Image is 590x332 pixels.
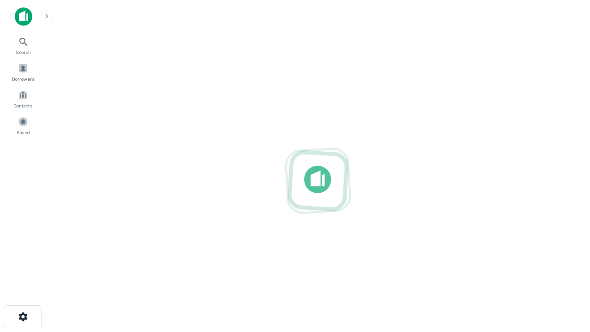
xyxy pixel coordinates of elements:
[14,102,32,109] span: Contacts
[3,59,43,84] a: Borrowers
[15,7,32,26] img: capitalize-icon.png
[544,229,590,273] iframe: Chat Widget
[3,113,43,138] a: Saved
[16,48,31,56] span: Search
[17,129,30,136] span: Saved
[3,33,43,58] a: Search
[3,86,43,111] a: Contacts
[12,75,34,83] span: Borrowers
